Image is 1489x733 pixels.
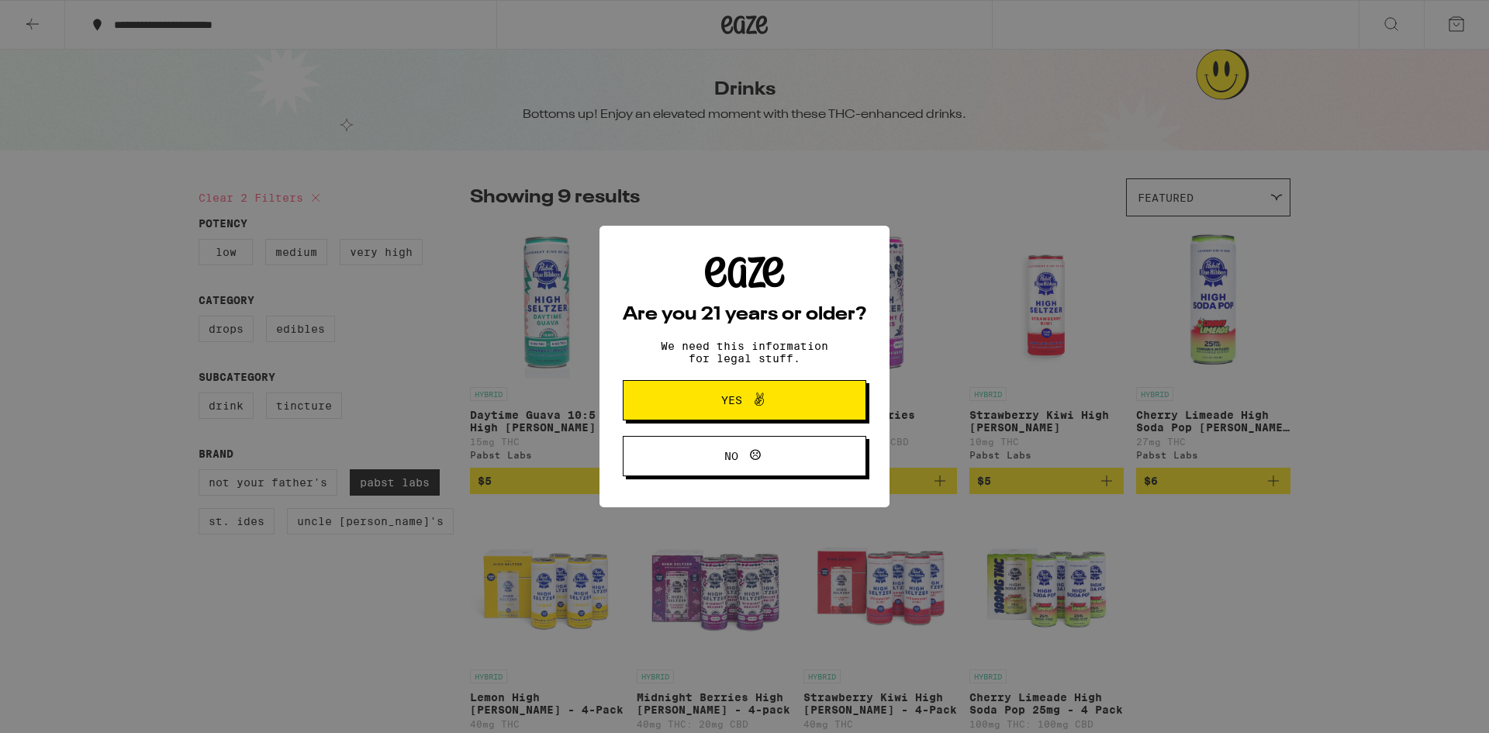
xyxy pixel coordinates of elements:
span: Yes [721,395,742,406]
button: Yes [623,380,866,420]
button: No [623,436,866,476]
span: No [724,451,738,462]
h2: Are you 21 years or older? [623,306,866,324]
p: We need this information for legal stuff. [648,340,841,365]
